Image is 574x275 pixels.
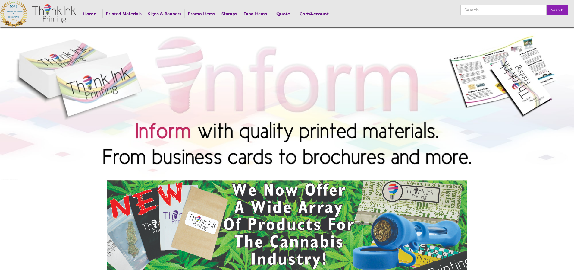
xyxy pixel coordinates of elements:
[103,9,145,18] div: Printed Materials
[106,11,142,17] a: Printed Materials
[550,18,574,270] div: next slide
[243,11,267,17] a: Expo Items
[83,11,96,17] strong: Home
[188,11,215,17] a: Promo Items
[185,9,218,18] div: Promo Items
[218,9,240,18] div: Stamps
[148,11,181,17] a: Signs & Banners
[145,9,185,18] div: Signs & Banners
[276,11,290,17] strong: Quote
[273,9,293,18] a: Quote
[296,9,332,18] a: Cart/Account
[547,5,568,15] input: Search
[460,5,547,15] input: Search…
[300,11,329,17] strong: Cart/Account
[240,9,270,18] div: Expo Items
[82,9,103,18] a: Home
[221,11,237,17] a: Stamps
